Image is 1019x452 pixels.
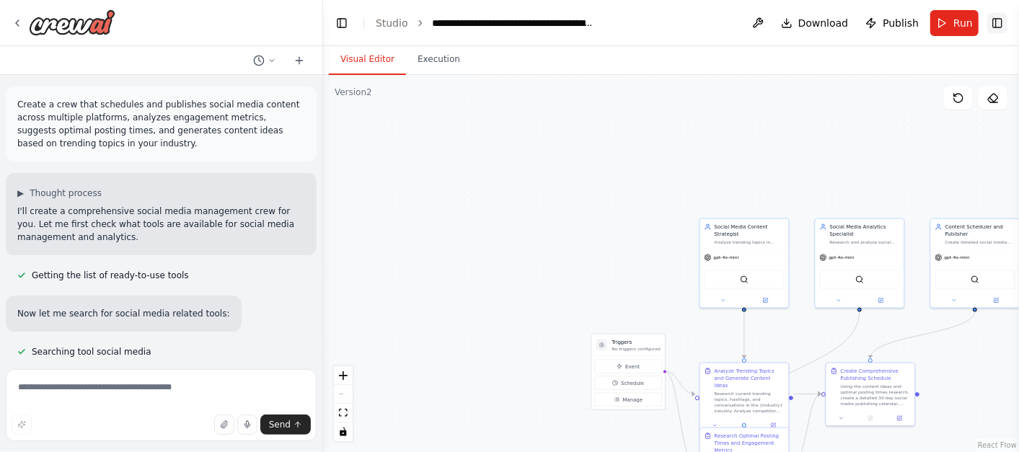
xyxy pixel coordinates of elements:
div: Create Comprehensive Publishing ScheduleUsing the content ideas and optimal posting times researc... [826,363,916,426]
span: Event [625,363,640,370]
div: TriggersNo triggers configuredEventScheduleManage [591,334,666,410]
g: Edge from 5248b844-5637-474d-8f9d-0b10f04a0304 to 6abcd387-885b-47d0-b2f5-8932a991de0e [741,311,863,423]
div: Social Media Content StrategistAnalyze trending topics in {industry} and generate creative conten... [700,218,790,309]
button: Click to speak your automation idea [237,415,257,435]
div: Content Scheduler and Publisher [945,223,1015,238]
span: Publish [883,16,919,30]
div: Using the content ideas and optimal posting times research, create a detailed 30-day social media... [841,384,911,407]
span: Schedule [621,379,644,386]
span: Run [953,16,973,30]
button: Manage [595,393,662,407]
button: zoom in [334,366,353,385]
span: gpt-4o-mini [829,254,855,260]
span: Send [269,419,291,430]
div: Analyze Trending Topics and Generate Content Ideas [715,368,785,389]
button: Upload files [214,415,234,435]
div: Analyze trending topics in {industry} and generate creative content ideas for social media platfo... [715,239,785,245]
div: Analyze Trending Topics and Generate Content IdeasResearch current trending topics, hashtags, and... [700,363,790,433]
div: Research current trending topics, hashtags, and conversations in the {industry} industry. Analyze... [715,391,785,414]
button: No output available [729,421,759,430]
button: Switch to previous chat [247,52,282,69]
button: Open in side panel [887,414,912,422]
button: Schedule [595,376,662,390]
button: Visual Editor [329,45,406,75]
button: fit view [334,404,353,422]
g: Edge from 4bc725fc-32e4-43b1-b264-21bcfac71de3 to ff757ce3-2bbe-4ea6-b99f-6c096911ce13 [793,391,821,398]
span: gpt-4o-mini [714,254,739,260]
span: gpt-4o-mini [945,254,970,260]
span: ▶ [17,187,24,199]
p: No triggers configured [612,346,661,352]
div: React Flow controls [334,366,353,441]
button: Run [930,10,979,36]
img: SerperDevTool [855,275,864,284]
button: Open in side panel [761,421,785,430]
div: Social Media Content Strategist [715,223,785,238]
span: Download [798,16,849,30]
g: Edge from 49604591-739f-4ea9-86bd-6ab3bc8b21c6 to 4bc725fc-32e4-43b1-b264-21bcfac71de3 [741,311,748,358]
img: SerperDevTool [740,275,749,284]
button: No output available [855,414,886,422]
p: Now let me search for social media related tools: [17,307,230,320]
button: toggle interactivity [334,422,353,441]
div: Social Media Analytics Specialist [830,223,900,238]
button: Start a new chat [288,52,311,69]
button: Execution [406,45,472,75]
button: Open in side panel [745,296,786,305]
nav: breadcrumb [376,16,594,30]
button: Open in side panel [976,296,1017,305]
img: Logo [29,9,115,35]
button: Publish [860,10,925,36]
p: Create a crew that schedules and publishes social media content across multiple platforms, analyz... [17,98,305,150]
a: React Flow attribution [978,441,1017,449]
span: Searching tool social media [32,346,151,358]
g: Edge from 28ac0b7b-a91b-4c75-96eb-a6ef10617a28 to ff757ce3-2bbe-4ea6-b99f-6c096911ce13 [867,311,979,358]
img: SerperDevTool [971,275,979,284]
h3: Triggers [612,339,661,346]
button: Event [595,360,662,373]
button: Show right sidebar [987,13,1007,33]
button: Send [260,415,311,435]
button: Improve this prompt [12,415,32,435]
div: Create detailed social media publishing schedules with optimized posting times, content distribut... [945,239,1015,245]
button: Open in side panel [860,296,901,305]
div: Version 2 [335,87,372,98]
button: Hide left sidebar [332,13,352,33]
div: Create Comprehensive Publishing Schedule [841,368,911,382]
button: Download [775,10,855,36]
div: Social Media Analytics SpecialistResearch and analyze social media engagement patterns, optimal p... [815,218,905,309]
div: Research and analyze social media engagement patterns, optimal posting times, and performance met... [830,239,900,245]
span: Manage [622,396,643,403]
span: Getting the list of ready-to-use tools [32,270,189,281]
a: Studio [376,17,408,29]
span: Thought process [30,187,102,199]
button: ▶Thought process [17,187,102,199]
p: I'll create a comprehensive social media management crew for you. Let me first check what tools a... [17,205,305,244]
g: Edge from triggers to 4bc725fc-32e4-43b1-b264-21bcfac71de3 [664,368,694,398]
